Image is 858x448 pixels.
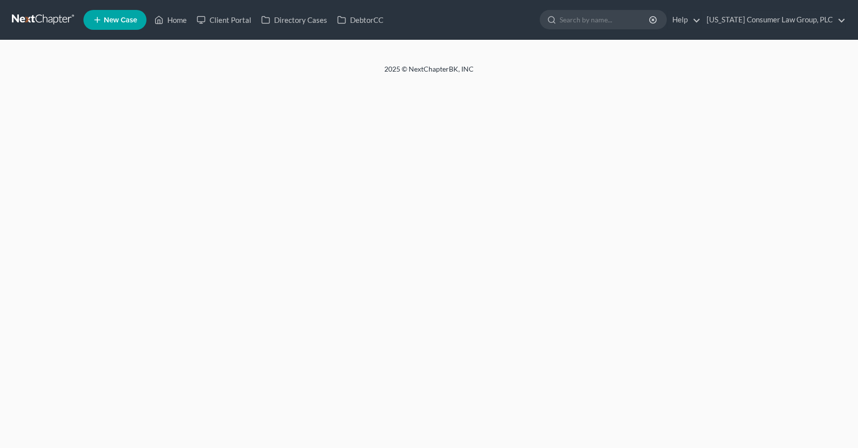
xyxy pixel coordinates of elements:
a: DebtorCC [332,11,388,29]
a: Directory Cases [256,11,332,29]
input: Search by name... [560,10,650,29]
a: Home [149,11,192,29]
a: [US_STATE] Consumer Law Group, PLC [702,11,846,29]
a: Help [667,11,701,29]
span: New Case [104,16,137,24]
div: 2025 © NextChapterBK, INC [146,64,712,82]
a: Client Portal [192,11,256,29]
